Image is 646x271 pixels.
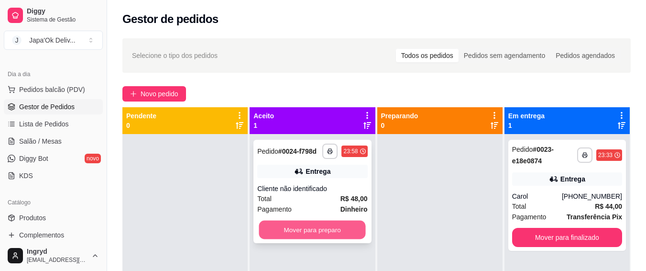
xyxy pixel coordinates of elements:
[27,16,99,23] span: Sistema de Gestão
[508,121,545,130] p: 1
[508,111,545,121] p: Em entrega
[512,228,622,247] button: Mover para finalizado
[130,90,137,97] span: plus
[19,136,62,146] span: Salão / Mesas
[598,151,613,159] div: 23:33
[27,248,88,256] span: Ingryd
[19,154,48,163] span: Diggy Bot
[512,201,526,212] span: Total
[343,147,358,155] div: 23:58
[4,99,103,114] a: Gestor de Pedidos
[259,221,366,239] button: Mover para preparo
[278,147,317,155] strong: # 0024-f798d
[253,121,274,130] p: 1
[512,146,533,153] span: Pedido
[122,11,219,27] h2: Gestor de pedidos
[19,213,46,223] span: Produtos
[253,111,274,121] p: Aceito
[4,210,103,226] a: Produtos
[595,203,622,210] strong: R$ 44,00
[340,195,368,203] strong: R$ 48,00
[132,50,218,61] span: Selecione o tipo dos pedidos
[560,174,585,184] div: Entrega
[12,35,22,45] span: J
[4,116,103,132] a: Lista de Pedidos
[4,195,103,210] div: Catálogo
[122,86,186,102] button: Novo pedido
[381,111,418,121] p: Preparando
[19,102,75,112] span: Gestor de Pedidos
[4,134,103,149] a: Salão / Mesas
[512,212,547,222] span: Pagamento
[257,204,292,215] span: Pagamento
[4,4,103,27] a: DiggySistema de Gestão
[141,89,178,99] span: Novo pedido
[27,7,99,16] span: Diggy
[4,244,103,267] button: Ingryd[EMAIL_ADDRESS][DOMAIN_NAME]
[4,67,103,82] div: Dia a dia
[4,31,103,50] button: Select a team
[4,151,103,166] a: Diggy Botnovo
[126,111,156,121] p: Pendente
[396,49,459,62] div: Todos os pedidos
[126,121,156,130] p: 0
[257,184,367,193] div: Cliente não identificado
[257,193,272,204] span: Total
[4,82,103,97] button: Pedidos balcão (PDV)
[19,230,64,240] span: Complementos
[19,171,33,181] span: KDS
[550,49,620,62] div: Pedidos agendados
[381,121,418,130] p: 0
[19,85,85,94] span: Pedidos balcão (PDV)
[4,168,103,183] a: KDS
[257,147,278,155] span: Pedido
[306,167,330,176] div: Entrega
[4,227,103,243] a: Complementos
[27,256,88,264] span: [EMAIL_ADDRESS][DOMAIN_NAME]
[340,205,368,213] strong: Dinheiro
[512,192,562,201] div: Carol
[512,146,554,165] strong: # 0023-e18e0874
[459,49,550,62] div: Pedidos sem agendamento
[562,192,622,201] div: [PHONE_NUMBER]
[19,119,69,129] span: Lista de Pedidos
[29,35,76,45] div: Japa'Ok Deliv ...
